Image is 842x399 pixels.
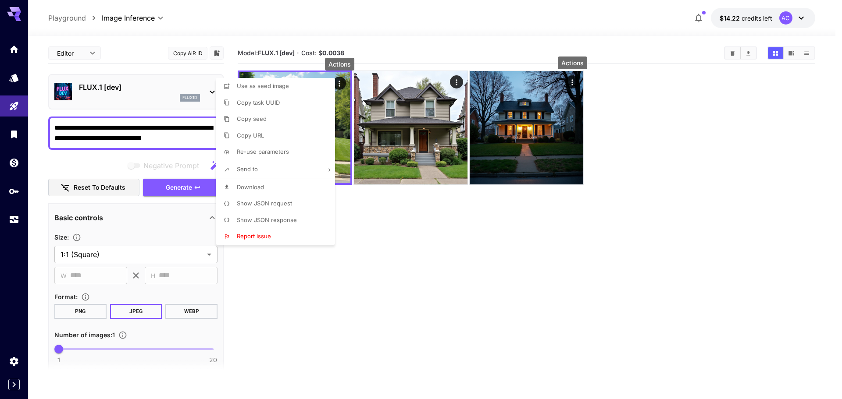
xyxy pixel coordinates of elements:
[237,82,289,89] span: Use as seed image
[237,115,267,122] span: Copy seed
[237,184,264,191] span: Download
[237,148,289,155] span: Re-use parameters
[237,99,280,106] span: Copy task UUID
[325,58,354,71] div: Actions
[237,200,292,207] span: Show JSON request
[237,233,271,240] span: Report issue
[237,132,264,139] span: Copy URL
[237,166,258,173] span: Send to
[237,216,297,223] span: Show JSON response
[558,56,587,69] div: Actions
